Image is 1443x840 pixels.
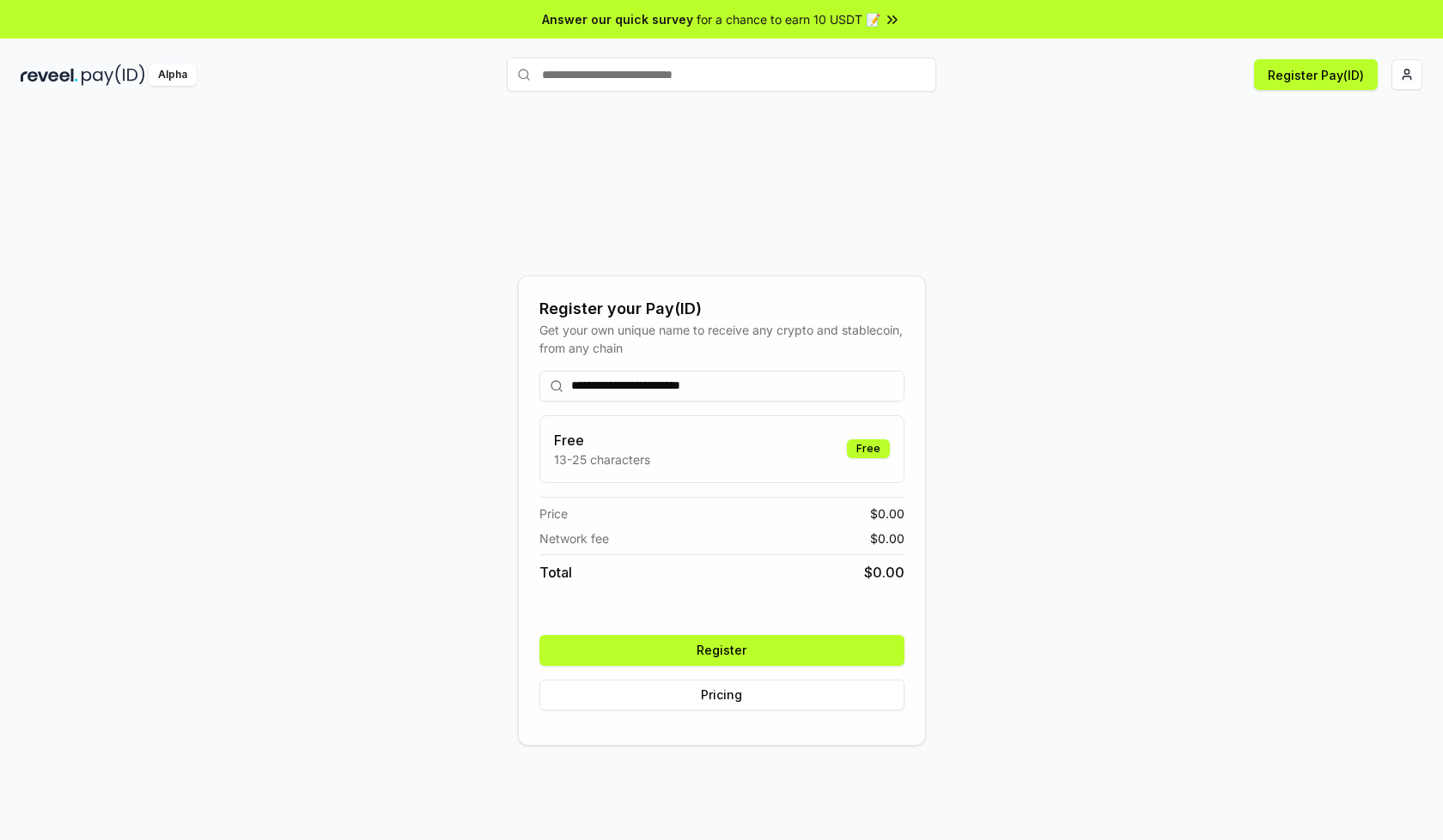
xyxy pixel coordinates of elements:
span: $ 0.00 [870,505,904,523]
span: Price [539,505,568,523]
button: Register Pay(ID) [1254,59,1378,90]
img: reveel_dark [21,64,78,86]
span: Answer our quick survey [542,10,693,28]
img: pay_id [82,64,145,86]
h3: Free [554,430,650,450]
span: for a chance to earn 10 USDT 📝 [697,10,880,28]
p: 13-25 characters [554,450,650,468]
div: Get your own unique name to receive any crypto and stablecoin, from any chain [539,321,904,357]
div: Alpha [149,64,197,86]
span: $ 0.00 [864,562,904,583]
span: Total [539,562,572,583]
div: Register your Pay(ID) [539,297,904,321]
span: Network fee [539,529,609,547]
button: Register [539,635,904,666]
button: Pricing [539,680,904,710]
span: $ 0.00 [870,529,904,547]
div: Free [847,439,890,458]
